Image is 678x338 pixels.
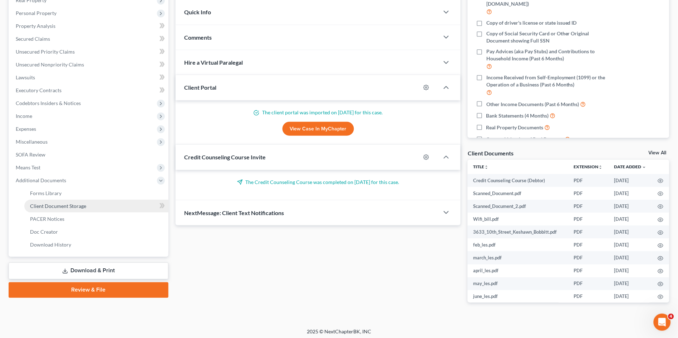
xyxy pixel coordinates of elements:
span: Secured Claims [16,36,50,42]
td: april_les.pdf [468,264,568,277]
td: Credit Counseling Course (Debtor) [468,174,568,187]
i: unfold_more [599,165,603,169]
td: PDF [568,290,609,303]
span: Means Test [16,164,40,170]
i: expand_more [642,165,647,169]
span: 4 [668,314,674,319]
td: [DATE] [609,238,652,251]
span: Unsecured Priority Claims [16,49,75,55]
span: Copy of Social Security Card or Other Original Document showing Full SSN [486,30,613,44]
span: Bank Statements (4 Months) [486,112,549,119]
a: Property Analysis [10,20,168,33]
a: Unsecured Priority Claims [10,45,168,58]
td: PDF [568,213,609,225]
span: Download History [30,242,71,248]
a: PACER Notices [24,213,168,225]
span: Copy of driver's license or state issued ID [486,19,577,26]
a: Executory Contracts [10,84,168,97]
p: The client portal was imported on [DATE] for this case. [184,109,452,116]
span: Credit Counseling Course Invite [184,154,266,160]
td: PDF [568,251,609,264]
td: feb_les.pdf [468,238,568,251]
a: Client Document Storage [24,200,168,213]
td: PDF [568,238,609,251]
iframe: Intercom live chat [654,314,671,331]
td: PDF [568,200,609,213]
span: Other Income Documents (Past 6 Months) [486,101,579,108]
td: june_les.pdf [468,290,568,303]
a: Lawsuits [10,71,168,84]
td: [DATE] [609,251,652,264]
span: Income Received from Self-Employment (1099) or the Operation of a Business (Past 6 Months) [486,74,613,88]
span: Real Property Documents [486,124,544,131]
span: Forms Library [30,190,62,196]
span: Comments [184,34,212,41]
td: [DATE] [609,187,652,200]
span: Hire a Virtual Paralegal [184,59,243,66]
a: Download & Print [9,263,168,279]
span: Client Portal [184,84,216,91]
td: 3633_10th_Street_Keshawn_Bobbitt.pdf [468,225,568,238]
span: Quick Info [184,9,211,15]
a: SOFA Review [10,148,168,161]
i: unfold_more [485,165,489,169]
td: [DATE] [609,213,652,225]
td: [DATE] [609,225,652,238]
td: [DATE] [609,277,652,290]
span: Current Valuation of Real Property [486,136,564,143]
a: Review & File [9,282,168,298]
a: Extensionunfold_more [574,164,603,169]
span: NextMessage: Client Text Notifications [184,209,284,216]
td: [DATE] [609,290,652,303]
a: Forms Library [24,187,168,200]
div: Client Documents [468,149,514,157]
a: Date Added expand_more [614,164,647,169]
span: Lawsuits [16,74,35,80]
td: march_les.pdf [468,251,568,264]
p: The Credit Counseling Course was completed on [DATE] for this case. [184,179,452,186]
span: Client Document Storage [30,203,86,209]
span: Expenses [16,126,36,132]
span: Unsecured Nonpriority Claims [16,61,84,68]
a: View All [649,150,667,155]
a: Titleunfold_more [473,164,489,169]
span: Miscellaneous [16,139,48,145]
td: Scanned_Document.pdf [468,187,568,200]
span: SOFA Review [16,151,45,158]
span: Executory Contracts [16,87,62,93]
span: Additional Documents [16,177,66,183]
span: Doc Creator [30,229,58,235]
span: Pay Advices (aka Pay Stubs) and Contributions to Household Income (Past 6 Months) [486,48,613,62]
td: Scanned_Document_2.pdf [468,200,568,213]
td: PDF [568,225,609,238]
span: Income [16,113,32,119]
span: Property Analysis [16,23,55,29]
a: View Case in MyChapter [282,122,354,136]
td: PDF [568,174,609,187]
a: Doc Creator [24,225,168,238]
span: Personal Property [16,10,56,16]
a: Secured Claims [10,33,168,45]
a: Unsecured Nonpriority Claims [10,58,168,71]
td: [DATE] [609,200,652,213]
td: may_les.pdf [468,277,568,290]
span: PACER Notices [30,216,64,222]
td: PDF [568,277,609,290]
td: PDF [568,187,609,200]
span: Codebtors Insiders & Notices [16,100,81,106]
td: [DATE] [609,264,652,277]
td: Wifi_bill.pdf [468,213,568,225]
td: PDF [568,264,609,277]
td: [DATE] [609,174,652,187]
a: Download History [24,238,168,251]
